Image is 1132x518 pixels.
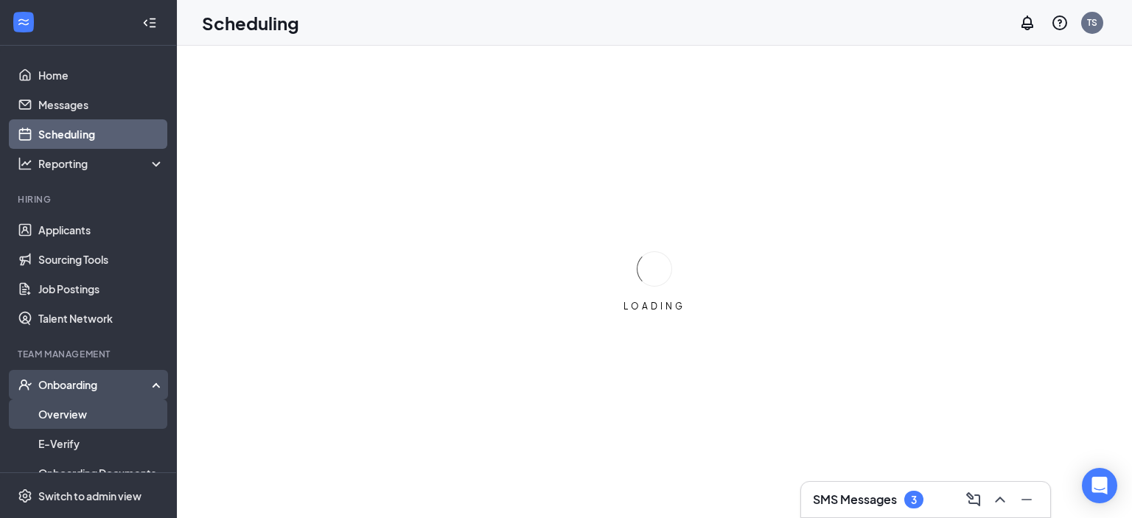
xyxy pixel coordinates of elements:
[142,15,157,30] svg: Collapse
[38,458,164,488] a: Onboarding Documents
[38,60,164,90] a: Home
[18,489,32,503] svg: Settings
[991,491,1009,508] svg: ChevronUp
[962,488,985,511] button: ComposeMessage
[38,399,164,429] a: Overview
[618,300,691,312] div: LOADING
[988,488,1012,511] button: ChevronUp
[38,245,164,274] a: Sourcing Tools
[16,15,31,29] svg: WorkstreamLogo
[1015,488,1038,511] button: Minimize
[38,90,164,119] a: Messages
[1019,14,1036,32] svg: Notifications
[38,274,164,304] a: Job Postings
[18,348,161,360] div: Team Management
[965,491,982,508] svg: ComposeMessage
[18,377,32,392] svg: UserCheck
[38,489,141,503] div: Switch to admin view
[18,193,161,206] div: Hiring
[1082,468,1117,503] div: Open Intercom Messenger
[813,491,897,508] h3: SMS Messages
[38,304,164,333] a: Talent Network
[18,156,32,171] svg: Analysis
[1087,16,1097,29] div: TS
[1051,14,1069,32] svg: QuestionInfo
[38,119,164,149] a: Scheduling
[38,377,152,392] div: Onboarding
[202,10,299,35] h1: Scheduling
[1018,491,1035,508] svg: Minimize
[38,429,164,458] a: E-Verify
[911,494,917,506] div: 3
[38,156,165,171] div: Reporting
[38,215,164,245] a: Applicants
